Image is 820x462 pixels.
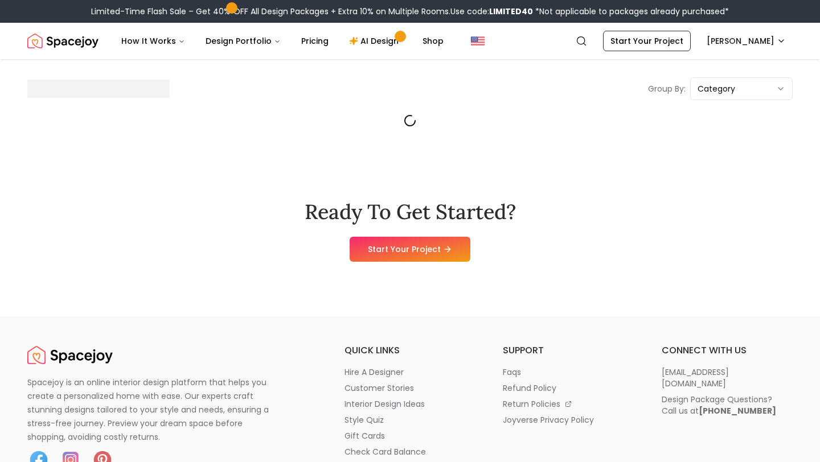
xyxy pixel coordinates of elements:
[345,382,475,394] a: customer stories
[345,366,404,378] p: hire a designer
[345,382,414,394] p: customer stories
[503,414,594,426] p: joyverse privacy policy
[345,414,384,426] p: style quiz
[350,237,470,262] a: Start Your Project
[413,30,453,52] a: Shop
[503,398,560,410] p: return policies
[345,398,425,410] p: interior design ideas
[700,31,793,51] button: [PERSON_NAME]
[503,366,521,378] p: faqs
[489,6,533,17] b: LIMITED40
[27,376,282,444] p: Spacejoy is an online interior design platform that helps you create a personalized home with eas...
[345,414,475,426] a: style quiz
[503,398,634,410] a: return policies
[196,30,290,52] button: Design Portfolio
[450,6,533,17] span: Use code:
[345,430,475,442] a: gift cards
[112,30,453,52] nav: Main
[27,30,99,52] img: Spacejoy Logo
[503,382,556,394] p: refund policy
[603,31,691,51] a: Start Your Project
[345,446,475,457] a: check card balance
[662,344,793,357] h6: connect with us
[503,414,634,426] a: joyverse privacy policy
[503,366,634,378] a: faqs
[91,6,729,17] div: Limited-Time Flash Sale – Get 40% OFF All Design Packages + Extra 10% on Multiple Rooms.
[340,30,411,52] a: AI Design
[292,30,338,52] a: Pricing
[503,382,634,394] a: refund policy
[345,398,475,410] a: interior design ideas
[112,30,194,52] button: How It Works
[305,200,516,223] h2: Ready To Get Started?
[345,366,475,378] a: hire a designer
[471,34,485,48] img: United States
[27,344,113,366] a: Spacejoy
[27,23,793,59] nav: Global
[503,344,634,357] h6: support
[662,394,776,416] div: Design Package Questions? Call us at
[699,405,776,416] b: [PHONE_NUMBER]
[662,394,793,416] a: Design Package Questions?Call us at[PHONE_NUMBER]
[345,430,385,442] p: gift cards
[345,446,426,457] p: check card balance
[27,344,113,366] img: Spacejoy Logo
[662,366,793,389] a: [EMAIL_ADDRESS][DOMAIN_NAME]
[27,30,99,52] a: Spacejoy
[533,6,729,17] span: *Not applicable to packages already purchased*
[648,83,686,94] p: Group By:
[345,344,475,357] h6: quick links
